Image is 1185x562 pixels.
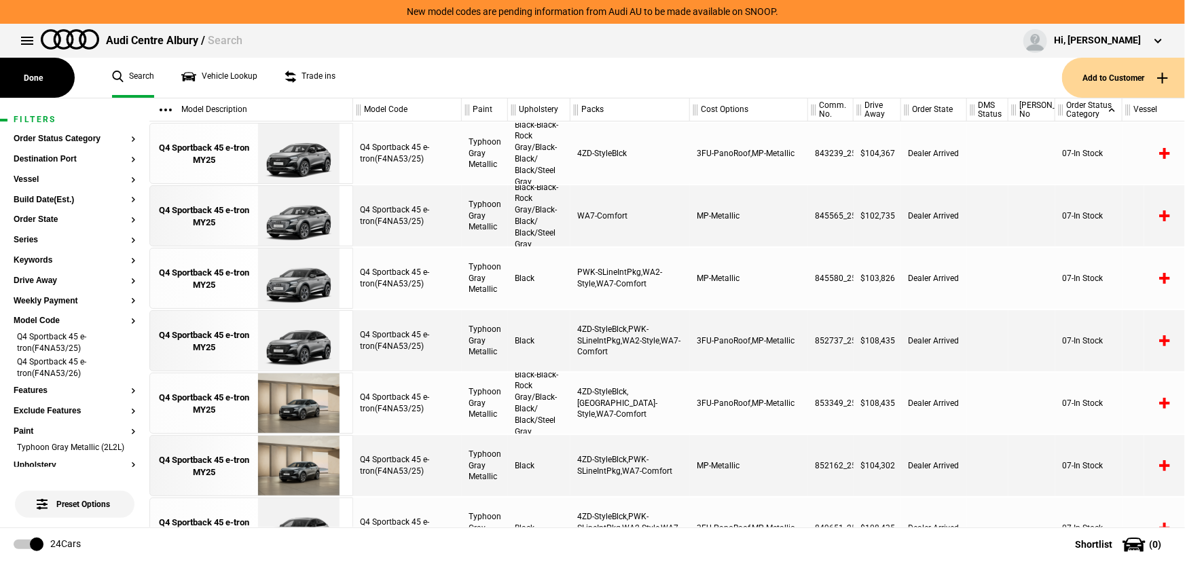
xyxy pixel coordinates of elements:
[112,58,154,98] a: Search
[251,186,346,247] img: Audi_F4NA53_25_AO_2L2L_WA7_FB5_PY5_PYY_(Nadin:_C18_FB5_PY5_PYY_S7E_WA7)_ext.png
[14,155,136,164] button: Destination Port
[157,454,251,479] div: Q4 Sportback 45 e-tron MY25
[1055,98,1122,121] div: Order Status Category
[508,435,570,496] div: Black
[157,373,251,434] a: Q4 Sportback 45 e-tron MY25
[41,29,99,50] img: audi.png
[157,436,251,497] a: Q4 Sportback 45 e-tron MY25
[251,124,346,185] img: Audi_F4NA53_25_AO_2L2L_3FU_4ZD_FB5_(Nadin:_3FU_4ZD_6FJ_C15_FB5_S7E_S9S)_ext.png
[157,186,251,247] a: Q4 Sportback 45 e-tron MY25
[901,123,967,184] div: Dealer Arrived
[1055,527,1185,561] button: Shortlist(0)
[808,248,854,309] div: 845580_25
[1055,123,1123,184] div: 07-In Stock
[14,115,136,124] h1: Filters
[106,33,242,48] div: Audi Centre Albury /
[14,356,136,381] li: Q4 Sportback 45 e-tron(F4NA53/26)
[1055,373,1123,434] div: 07-In Stock
[14,427,136,461] section: PaintTyphoon Gray Metallic (2L2L)
[353,498,462,559] div: Q4 Sportback 45 e-tron(F4NA53/25)
[508,498,570,559] div: Black
[1075,540,1112,549] span: Shortlist
[14,316,136,386] section: Model CodeQ4 Sportback 45 e-tron(F4NA53/25)Q4 Sportback 45 e-tron(F4NA53/26)
[14,331,136,356] li: Q4 Sportback 45 e-tron(F4NA53/25)
[157,329,251,354] div: Q4 Sportback 45 e-tron MY25
[14,407,136,427] section: Exclude Features
[14,256,136,276] section: Keywords
[353,185,462,246] div: Q4 Sportback 45 e-tron(F4NA53/25)
[690,123,808,184] div: 3FU-PanoRoof,MP-Metallic
[157,248,251,310] a: Q4 Sportback 45 e-tron MY25
[808,185,854,246] div: 845565_25
[808,310,854,371] div: 852737_25
[570,98,689,121] div: Packs
[181,58,257,98] a: Vehicle Lookup
[14,215,136,236] section: Order State
[14,386,136,407] section: Features
[1008,98,1055,121] div: [PERSON_NAME] No
[1054,34,1141,48] div: Hi, [PERSON_NAME]
[808,98,853,121] div: Comm. No.
[690,248,808,309] div: MP-Metallic
[901,98,966,121] div: Order State
[508,310,570,371] div: Black
[14,461,136,470] button: Upholstery
[14,134,136,144] button: Order Status Category
[1055,498,1123,559] div: 07-In Stock
[1055,435,1123,496] div: 07-In Stock
[462,248,508,309] div: Typhoon Gray Metallic
[570,310,690,371] div: 4ZD-StyleBlck,PWK-SLineIntPkg,WA2-Style,WA7-Comfort
[508,185,570,246] div: Black-Black-Rock Gray/Black-Black/ Black/Steel Gray
[570,373,690,434] div: 4ZD-StyleBlck,[GEOGRAPHIC_DATA]-Style,WA7-Comfort
[1055,248,1123,309] div: 07-In Stock
[690,435,808,496] div: MP-Metallic
[353,98,461,121] div: Model Code
[690,373,808,434] div: 3FU-PanoRoof,MP-Metallic
[570,248,690,309] div: PWK-SLineIntPkg,WA2-Style,WA7-Comfort
[14,195,136,205] button: Build Date(Est.)
[508,373,570,434] div: Black-Black-Rock Gray/Black-Black/ Black/Steel Gray
[14,236,136,245] button: Series
[353,248,462,309] div: Q4 Sportback 45 e-tron(F4NA53/25)
[251,373,346,434] img: Audi_F4NA53_25_AO_2L2L_3FU_4ZD_WA2_WA7_6FJ_FB5_55K_PY5_PYY_QQ9_(Nadin:_3FU_4ZD_55K_6FJ_C19_FB5_PY...
[690,98,807,121] div: Cost Options
[690,185,808,246] div: MP-Metallic
[208,34,242,47] span: Search
[251,436,346,497] img: Audi_F4NA53_25_EI_2L2L_4ZD_WA7_6FJ_PWK_FB5_2FS_PY5_PYY_(Nadin:_2FS_4ZD_6FJ_C19_FB5_PWK_PY5_PYY_S7...
[14,297,136,306] button: Weekly Payment
[157,124,251,185] a: Q4 Sportback 45 e-tron MY25
[14,155,136,175] section: Destination Port
[251,248,346,310] img: Audi_F4NA53_25_EI_2L2L_WA7_WA2_FB5_PWK_PY5_PYY_QQ9_55K_2FS_(Nadin:_2FS_55K_C18_FB5_PWK_PY5_PYY_QQ...
[854,123,901,184] div: $104,367
[690,310,808,371] div: 3FU-PanoRoof,MP-Metallic
[570,123,690,184] div: 4ZD-StyleBlck
[14,215,136,225] button: Order State
[353,373,462,434] div: Q4 Sportback 45 e-tron(F4NA53/25)
[157,498,251,559] a: Q4 Sportback 45 e-tron MY25
[1055,310,1123,371] div: 07-In Stock
[14,195,136,216] section: Build Date(Est.)
[508,248,570,309] div: Black
[854,310,901,371] div: $108,435
[1149,540,1161,549] span: ( 0 )
[14,256,136,265] button: Keywords
[14,461,136,481] section: Upholstery
[901,310,967,371] div: Dealer Arrived
[157,311,251,372] a: Q4 Sportback 45 e-tron MY25
[14,134,136,155] section: Order Status Category
[14,236,136,256] section: Series
[462,98,507,121] div: Paint
[808,498,854,559] div: 849651_25
[157,517,251,541] div: Q4 Sportback 45 e-tron MY25
[39,483,110,509] span: Preset Options
[462,373,508,434] div: Typhoon Gray Metallic
[14,276,136,286] button: Drive Away
[14,316,136,326] button: Model Code
[854,98,900,121] div: Drive Away
[901,248,967,309] div: Dealer Arrived
[14,297,136,317] section: Weekly Payment
[570,185,690,246] div: WA7-Comfort
[14,386,136,396] button: Features
[353,435,462,496] div: Q4 Sportback 45 e-tron(F4NA53/25)
[570,435,690,496] div: 4ZD-StyleBlck,PWK-SLineIntPkg,WA7-Comfort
